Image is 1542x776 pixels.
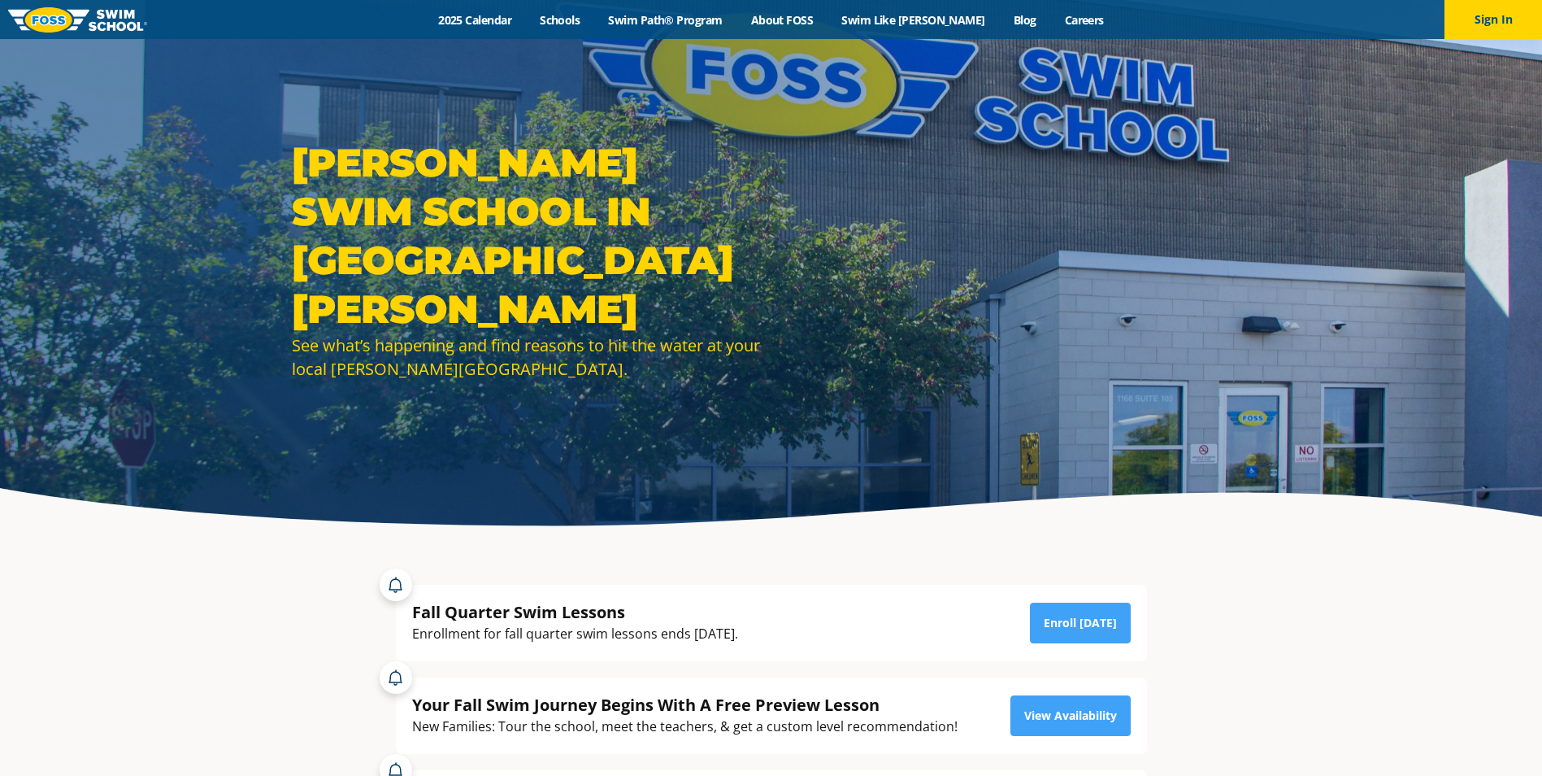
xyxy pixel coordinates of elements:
a: Swim Path® Program [594,12,736,28]
a: 2025 Calendar [424,12,526,28]
div: See what’s happening and find reasons to hit the water at your local [PERSON_NAME][GEOGRAPHIC_DATA]. [292,334,763,381]
a: Careers [1050,12,1118,28]
div: Enrollment for fall quarter swim lessons ends [DATE]. [412,623,738,645]
div: New Families: Tour the school, meet the teachers, & get a custom level recommendation! [412,716,958,738]
a: About FOSS [736,12,827,28]
a: Swim Like [PERSON_NAME] [827,12,1000,28]
div: Your Fall Swim Journey Begins With A Free Preview Lesson [412,694,958,716]
a: View Availability [1010,695,1131,736]
a: Enroll [DATE] [1030,603,1131,643]
div: Fall Quarter Swim Lessons [412,601,738,623]
a: Schools [526,12,594,28]
h1: [PERSON_NAME] Swim School in [GEOGRAPHIC_DATA][PERSON_NAME] [292,138,763,334]
img: FOSS Swim School Logo [8,7,147,33]
a: Blog [999,12,1050,28]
